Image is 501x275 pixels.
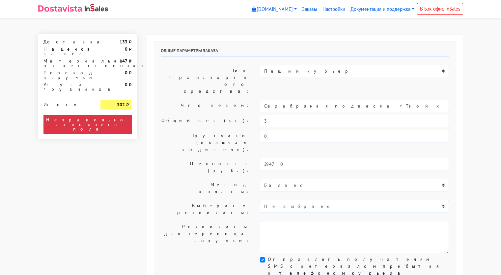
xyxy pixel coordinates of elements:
label: Ценность (руб.): [156,158,255,176]
label: Общий вес (кг): [156,115,255,127]
label: Грузчики (включая водителя): [156,130,255,155]
a: Настройки [320,3,348,16]
label: Метод оплаты: [156,179,255,197]
h6: Общие параметры заказа [161,48,449,57]
label: Выберите реквизиты: [156,200,255,218]
strong: 0 [125,70,127,76]
label: Тип транспортного средства: [156,65,255,97]
a: Документация и поддержка [348,3,417,16]
strong: 0 [125,46,127,52]
a: [DOMAIN_NAME] [249,3,299,16]
label: Реквизиты для перевода выручки: [156,221,255,253]
div: Итого [43,100,91,107]
img: InSales [85,4,108,12]
strong: 302 [117,102,125,108]
a: Заказы [299,3,320,16]
strong: 133 [120,39,127,45]
a: В Бэк-офис InSales [417,3,463,15]
img: Dostavista - срочная курьерская служба доставки [38,5,82,12]
strong: 0 [125,82,127,87]
div: Доставка [39,39,96,44]
div: Наценка за вес [39,47,96,56]
strong: 147 [120,58,127,64]
div: Перевод выручки [39,70,96,80]
div: Услуги грузчиков [39,82,96,91]
label: Что везем: [156,100,255,112]
div: Материальная ответственность [39,59,96,68]
div: Неправильно заполнены поля [43,115,132,134]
